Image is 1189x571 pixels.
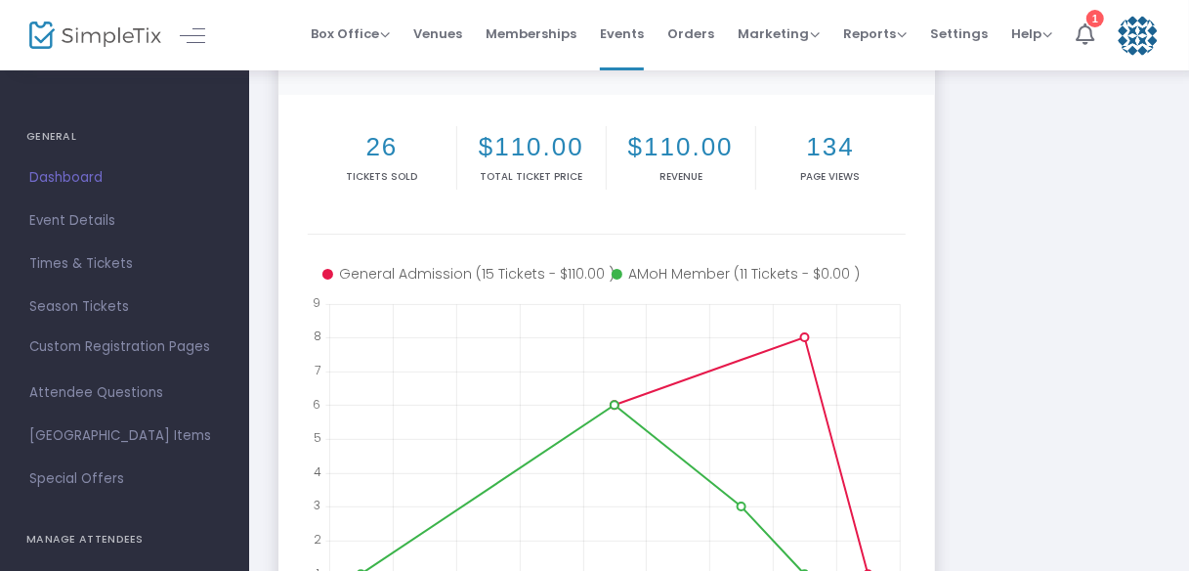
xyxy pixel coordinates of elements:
[843,24,907,43] span: Reports
[314,429,321,446] text: 5
[461,132,602,162] h2: $110.00
[611,132,751,162] h2: $110.00
[314,497,320,513] text: 3
[314,463,321,480] text: 4
[760,169,902,184] p: Page Views
[760,132,902,162] h2: 134
[611,169,751,184] p: Revenue
[313,294,320,311] text: 9
[29,380,220,406] span: Attendee Questions
[600,9,644,59] span: Events
[312,169,452,184] p: Tickets sold
[486,9,576,59] span: Memberships
[29,251,220,277] span: Times & Tickets
[1086,10,1104,27] div: 1
[26,520,223,559] h4: MANAGE ATTENDEES
[314,328,321,344] text: 8
[29,337,210,357] span: Custom Registration Pages
[26,117,223,156] h4: GENERAL
[29,466,220,492] span: Special Offers
[315,362,320,378] text: 7
[29,423,220,449] span: [GEOGRAPHIC_DATA] Items
[413,9,462,59] span: Venues
[1011,24,1052,43] span: Help
[314,531,321,548] text: 2
[461,169,602,184] p: Total Ticket Price
[313,395,320,412] text: 6
[930,9,988,59] span: Settings
[311,24,390,43] span: Box Office
[29,165,220,191] span: Dashboard
[29,294,220,320] span: Season Tickets
[29,208,220,234] span: Event Details
[667,9,714,59] span: Orders
[738,24,820,43] span: Marketing
[312,132,452,162] h2: 26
